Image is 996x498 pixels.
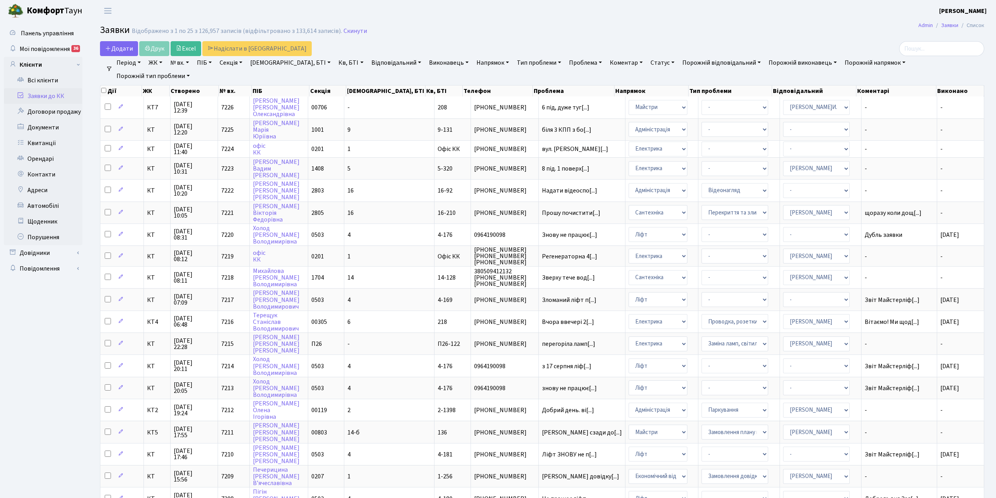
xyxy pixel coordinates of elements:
a: Довідники [4,245,82,261]
span: 218 [438,318,447,326]
a: ЖК [145,56,165,69]
span: 9-131 [438,125,453,134]
span: 7219 [221,252,234,261]
span: [PHONE_NUMBER] [474,210,535,216]
a: Договори продажу [4,104,82,120]
button: Переключити навігацію [98,4,118,17]
a: Клієнти [4,57,82,73]
span: 7213 [221,384,234,393]
a: Відповідальний [368,56,424,69]
span: [PHONE_NUMBER] [474,341,535,347]
a: Період [113,56,144,69]
a: Порожній напрямок [842,56,909,69]
span: 7209 [221,472,234,481]
span: [PHONE_NUMBER] [474,319,535,325]
span: біля 3 КПП з бо[...] [542,125,591,134]
span: 7222 [221,186,234,195]
a: Тип проблеми [514,56,564,69]
th: № вх. [219,85,252,96]
span: КТ [147,232,167,238]
span: [DATE] 11:40 [174,143,214,155]
span: 8 під. 1 поверх[...] [542,164,589,173]
span: КТ [147,297,167,303]
span: знову не працює[...] [542,384,597,393]
a: Всі клієнти [4,73,82,88]
a: [PERSON_NAME][PERSON_NAME]Олександрівна [253,96,300,118]
span: Зверху тече вод[...] [542,273,595,282]
span: - [940,340,943,348]
th: Тип проблеми [689,85,772,96]
span: [DATE] 07:09 [174,293,214,306]
a: офісКК [253,142,265,157]
span: 136 [438,428,447,437]
span: 0503 [311,362,324,371]
th: Телефон [463,85,533,96]
span: 4-176 [438,231,453,239]
span: 16 [347,209,354,217]
span: 1704 [311,273,324,282]
th: Відповідальний [772,85,856,96]
span: Зломаний ліфт п[...] [542,296,596,304]
span: 7221 [221,209,234,217]
span: - [865,407,934,413]
span: Надати відеоспо[...] [542,186,597,195]
span: [DATE] 15:56 [174,470,214,483]
span: - [940,164,943,173]
span: Додати [105,44,133,53]
span: 7226 [221,103,234,112]
span: - [865,165,934,172]
span: [DATE] [940,450,959,459]
th: Дії [100,85,142,96]
a: Статус [647,56,678,69]
span: 7225 [221,125,234,134]
a: [PERSON_NAME][PERSON_NAME][PERSON_NAME] [253,443,300,465]
th: Виконано [936,85,984,96]
span: Офіс КК [438,252,460,261]
span: 0503 [311,384,324,393]
span: [PHONE_NUMBER] [474,473,535,480]
span: - [865,187,934,194]
span: 0503 [311,450,324,459]
span: 6 [347,318,351,326]
span: 6 під, дуже туг[...] [542,103,589,112]
span: - [940,273,943,282]
a: [PERSON_NAME] [939,6,987,16]
span: [PHONE_NUMBER] [474,165,535,172]
span: [PHONE_NUMBER] [474,127,535,133]
span: 2803 [311,186,324,195]
span: 2-1398 [438,406,456,414]
span: Регенераторна 4[...] [542,252,597,261]
span: - [940,252,943,261]
span: 16-210 [438,209,456,217]
a: Скинути [344,27,367,35]
span: - [865,429,934,436]
th: Напрямок [614,85,689,96]
span: 4-176 [438,384,453,393]
a: Порожній виконавець [765,56,840,69]
a: Печерицина[PERSON_NAME]В’ячеславівна [253,465,300,487]
a: Секція [216,56,245,69]
span: вул. [PERSON_NAME][...] [542,145,608,153]
span: 00803 [311,428,327,437]
th: Кв, БТІ [425,85,463,96]
a: Виконавець [426,56,472,69]
span: 7212 [221,406,234,414]
a: Панель управління [4,25,82,41]
span: 1408 [311,164,324,173]
span: [DATE] 12:39 [174,101,214,114]
a: [PERSON_NAME]ВікторіяФедорівна [253,202,300,224]
a: Додати [100,41,138,56]
span: [DATE] 10:05 [174,206,214,219]
a: ТерещукСтаніславВолодимирович [253,311,299,333]
a: Admin [918,21,933,29]
span: - [865,146,934,152]
span: 4-181 [438,450,453,459]
a: Excel [171,41,201,56]
a: Адреси [4,182,82,198]
span: 5-320 [438,164,453,173]
a: Квитанції [4,135,82,151]
span: Звіт Майстерліф[...] [865,362,920,371]
a: Щоденник [4,214,82,229]
span: КТ [147,210,167,216]
span: 208 [438,103,447,112]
